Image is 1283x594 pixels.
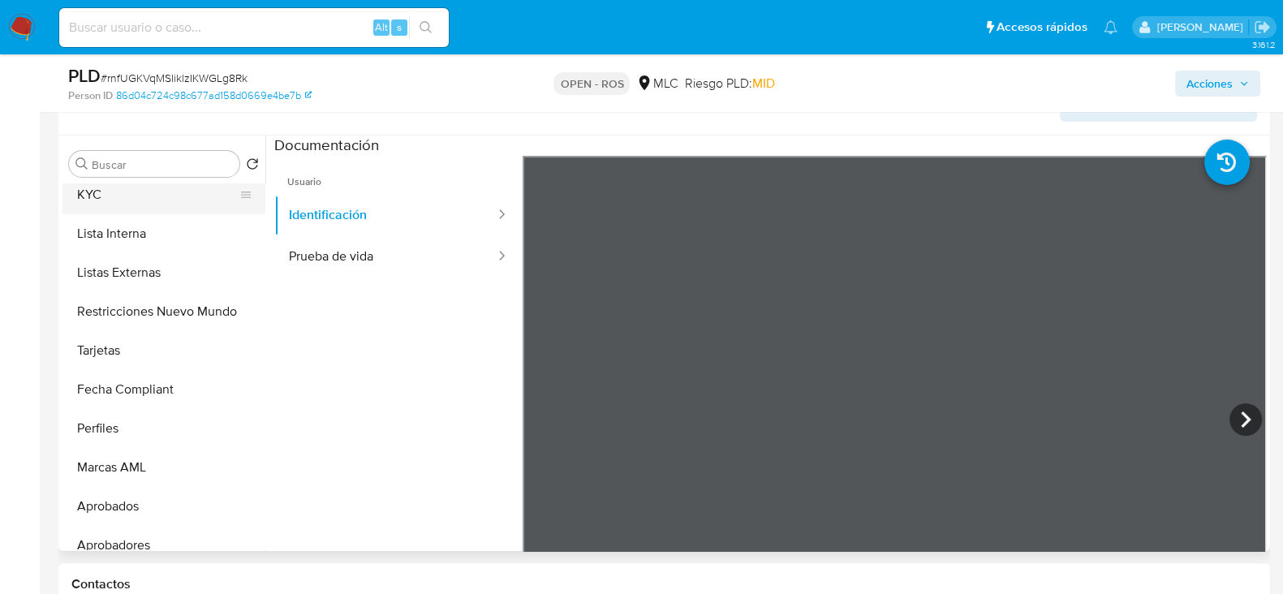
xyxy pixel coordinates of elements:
button: KYC [62,175,252,214]
span: Alt [375,19,388,35]
button: Aprobados [62,487,265,526]
button: Tarjetas [62,331,265,370]
div: MLC [636,75,678,93]
input: Buscar usuario o caso... [59,17,449,38]
button: Perfiles [62,409,265,448]
a: Notificaciones [1104,20,1117,34]
button: Marcas AML [62,448,265,487]
span: Acciones [1186,71,1233,97]
span: Riesgo PLD: [684,75,774,93]
span: Accesos rápidos [997,19,1087,36]
button: Aprobadores [62,526,265,565]
span: 3.161.2 [1251,38,1275,51]
a: Salir [1254,19,1271,36]
p: pablo.ruidiaz@mercadolibre.com [1156,19,1248,35]
button: Listas Externas [62,253,265,292]
h1: Contactos [71,576,1257,592]
button: search-icon [409,16,442,39]
button: Fecha Compliant [62,370,265,409]
span: s [397,19,402,35]
b: PLD [68,62,101,88]
button: Volver al orden por defecto [246,157,259,175]
button: Buscar [75,157,88,170]
b: Person ID [68,88,113,103]
span: MID [751,74,774,93]
p: OPEN - ROS [553,72,630,95]
input: Buscar [92,157,233,172]
button: Restricciones Nuevo Mundo [62,292,265,331]
button: Lista Interna [62,214,265,253]
span: # rnfUGKVqMSIiklzIKWGLg8Rk [101,70,248,86]
a: 86d04c724c98c677ad158d0669e4be7b [116,88,312,103]
button: Acciones [1175,71,1260,97]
